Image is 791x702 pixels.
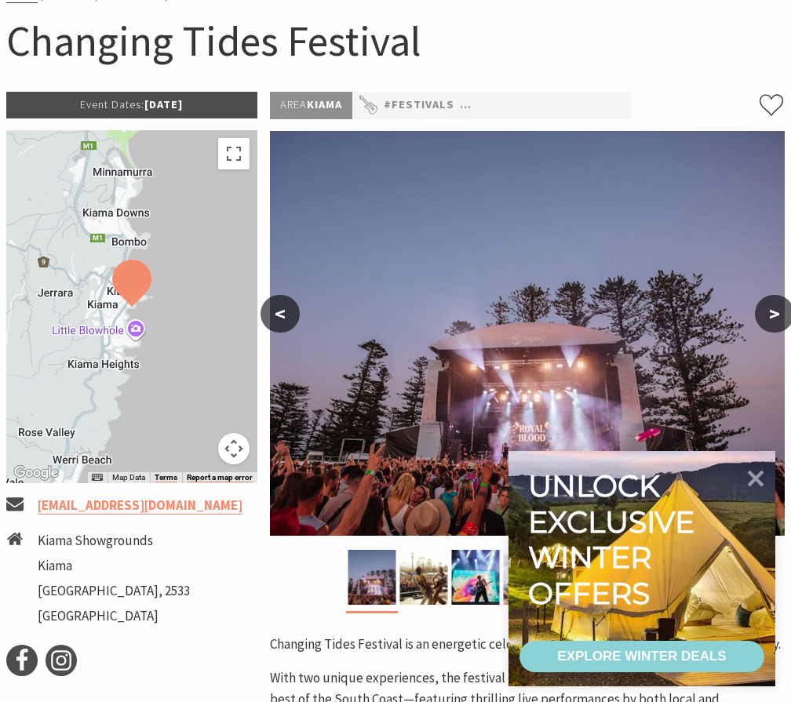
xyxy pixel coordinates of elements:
[6,92,257,118] p: [DATE]
[261,295,300,333] button: <
[451,550,499,605] img: Changing Tides Performers - 3
[348,550,395,605] img: Changing Tides Main Stage
[38,580,190,602] li: [GEOGRAPHIC_DATA], 2533
[460,96,630,115] a: #Concert or Performance
[270,131,785,536] img: Changing Tides Main Stage
[557,641,726,672] div: EXPLORE WINTER DEALS
[187,473,253,482] a: Report a map error
[280,97,307,111] span: Area
[270,92,352,118] p: Kiama
[80,97,144,111] span: Event Dates:
[92,472,103,483] button: Keyboard shortcuts
[10,463,62,483] img: Google
[38,496,242,515] a: [EMAIL_ADDRESS][DOMAIN_NAME]
[38,606,190,627] li: [GEOGRAPHIC_DATA]
[503,550,551,605] img: Changing Tides Festival Goers - 1
[112,472,145,483] button: Map Data
[384,96,454,115] a: #Festivals
[38,555,190,577] li: Kiama
[218,138,250,169] button: Toggle fullscreen view
[155,473,177,482] a: Terms
[6,13,785,68] h1: Changing Tides Festival
[38,530,190,551] li: Kiama Showgrounds
[519,641,764,672] a: EXPLORE WINTER DEALS
[10,463,62,483] a: Open this area in Google Maps (opens a new window)
[270,634,785,655] p: Changing Tides Festival is an energetic celebration of music, local culture, and community.
[218,433,250,464] button: Map camera controls
[399,550,447,605] img: Changing Tides Performance - 1
[528,468,702,611] div: Unlock exclusive winter offers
